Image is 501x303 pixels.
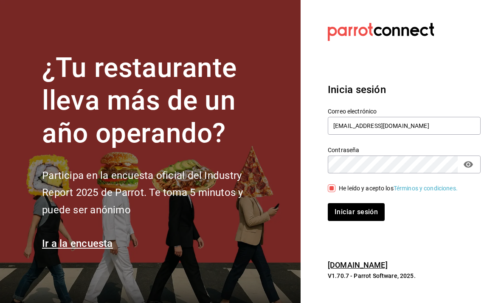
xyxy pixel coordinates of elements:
div: He leído y acepto los [339,184,458,193]
label: Correo electrónico [328,108,481,114]
a: [DOMAIN_NAME] [328,261,388,269]
button: passwordField [461,157,476,172]
p: V1.70.7 - Parrot Software, 2025. [328,272,481,280]
h3: Inicia sesión [328,82,481,97]
h2: Participa en la encuesta oficial del Industry Report 2025 de Parrot. Te toma 5 minutos y puede se... [42,167,271,219]
button: Iniciar sesión [328,203,385,221]
input: Ingresa tu correo electrónico [328,117,481,135]
a: Términos y condiciones. [394,185,458,192]
a: Ir a la encuesta [42,238,113,249]
label: Contraseña [328,147,481,153]
h1: ¿Tu restaurante lleva más de un año operando? [42,52,271,150]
